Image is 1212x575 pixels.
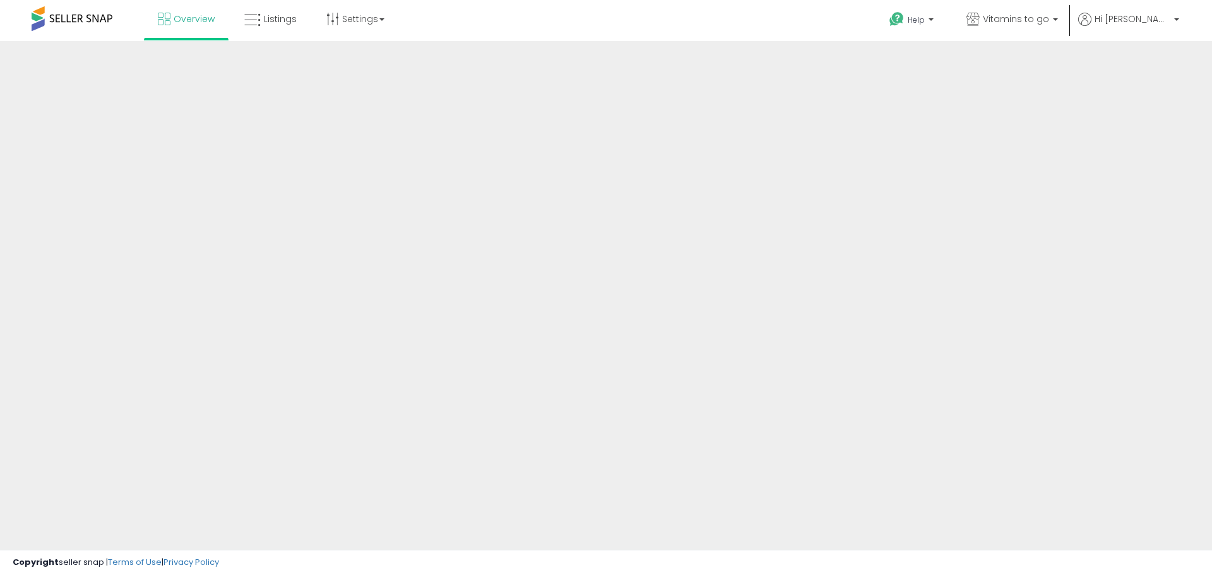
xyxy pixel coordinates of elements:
[1095,13,1170,25] span: Hi [PERSON_NAME]
[1078,13,1179,41] a: Hi [PERSON_NAME]
[108,556,162,568] a: Terms of Use
[908,15,925,25] span: Help
[13,556,59,568] strong: Copyright
[174,13,215,25] span: Overview
[879,2,946,41] a: Help
[13,557,219,569] div: seller snap | |
[264,13,297,25] span: Listings
[889,11,905,27] i: Get Help
[983,13,1049,25] span: Vitamins to go
[163,556,219,568] a: Privacy Policy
